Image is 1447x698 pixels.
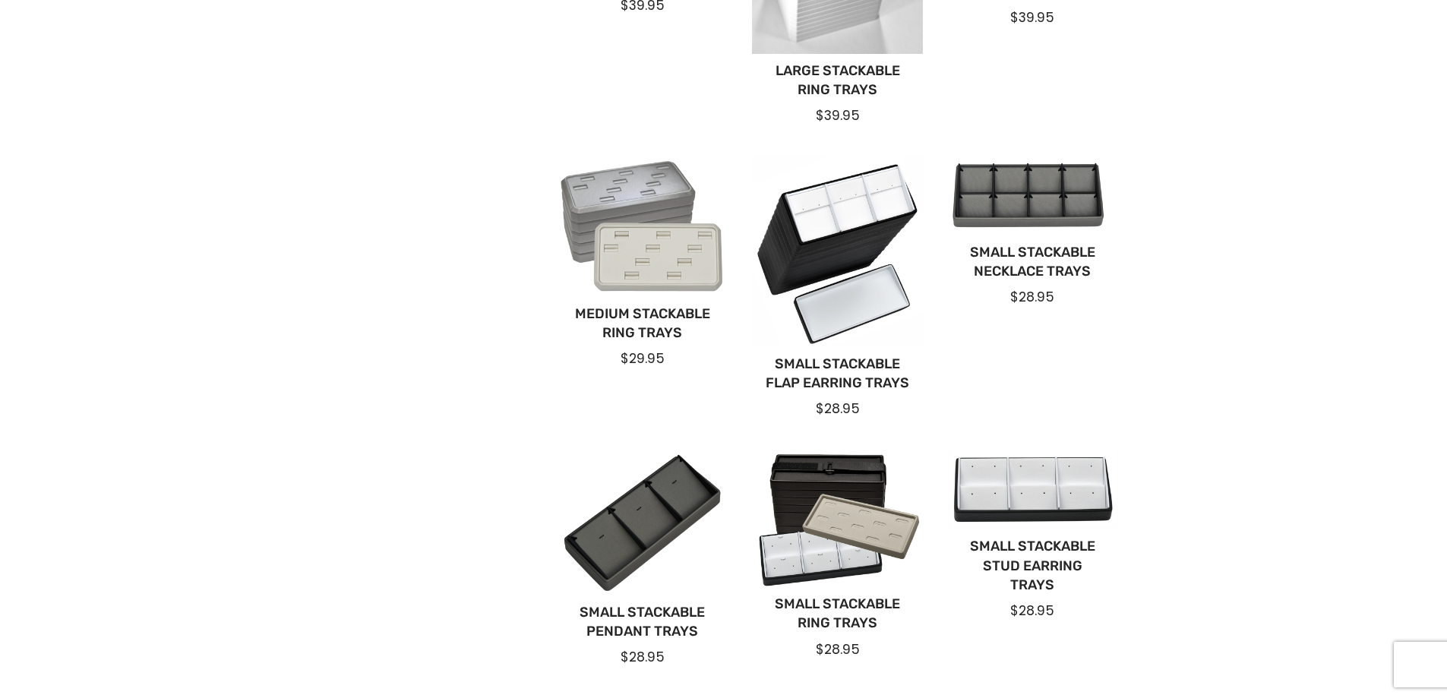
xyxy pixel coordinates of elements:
a: Small Stackable Ring Trays [764,595,911,633]
div: $39.95 [959,8,1106,27]
div: $28.95 [764,400,911,418]
div: $29.95 [570,349,716,368]
div: $28.95 [764,640,911,659]
div: $28.95 [959,602,1106,620]
div: $39.95 [764,106,911,125]
a: Small Stackable Pendant Trays [570,603,716,641]
a: Small Stackable Flap Earring Trays [764,355,911,393]
a: Large Stackable Ring Trays [764,62,911,99]
div: $28.95 [959,288,1106,306]
a: Medium Stackable Ring Trays [570,305,716,343]
div: $28.95 [570,648,716,666]
a: Small Stackable Stud Earring Trays [959,537,1106,595]
a: Small Stackable Necklace Trays [959,243,1106,281]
